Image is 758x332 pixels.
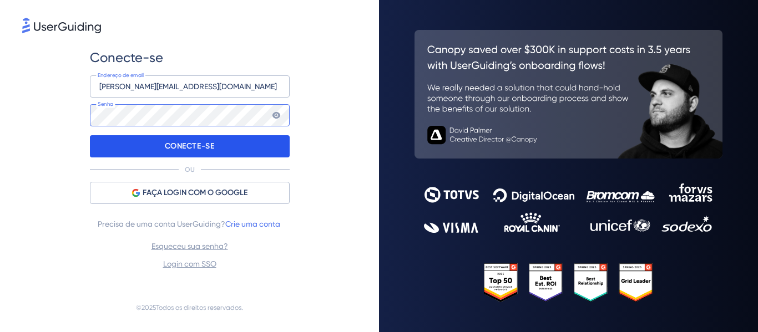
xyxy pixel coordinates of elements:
[90,75,290,98] input: exemplo@empresa.com
[98,219,225,228] font: Precisa de uma conta UserGuiding?
[136,304,142,311] font: ©
[225,219,280,228] font: Crie uma conta
[22,18,101,33] img: 8faab4ba6bc7696a72372aa768b0286c.svg
[424,183,714,233] img: 9302ce2ac39453076f5bc0f2f2ca889b.svg
[185,166,195,173] font: OU
[156,304,243,311] font: Todos os direitos reservados.
[484,263,653,302] img: 25303e33045975176eb484905ab012ff.svg
[142,304,156,311] font: 2025
[90,50,163,65] font: Conecte-se
[165,141,215,151] font: CONECTE-SE
[415,30,722,159] img: 26c0aa7c25a843aed4baddd2b5e0fa68.svg
[151,242,228,251] font: Esqueceu sua senha?
[143,188,247,197] font: FAÇA LOGIN COM O GOOGLE
[163,259,216,268] font: Login com SSO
